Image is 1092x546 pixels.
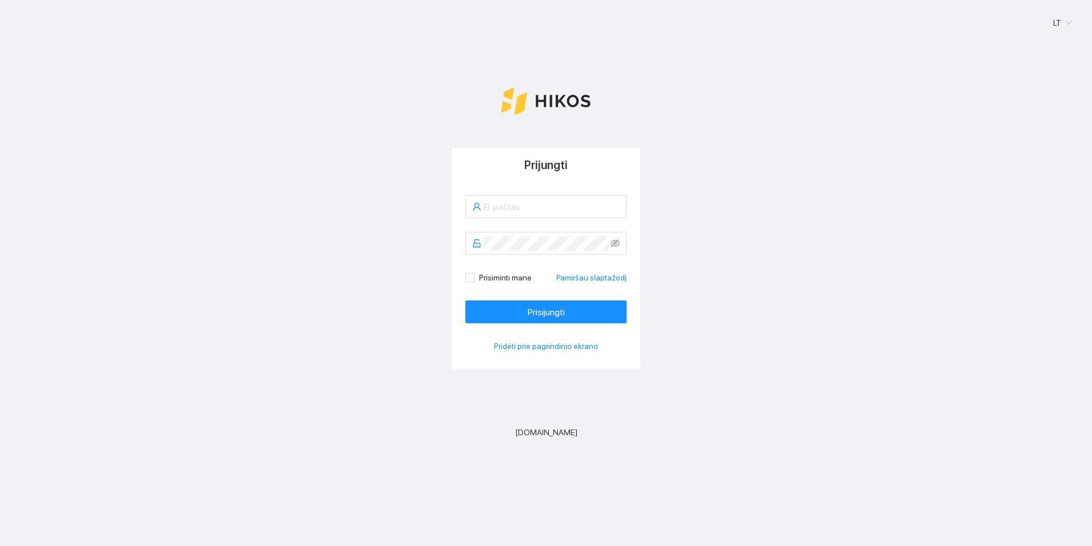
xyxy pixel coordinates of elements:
[515,426,577,439] span: [DOMAIN_NAME]
[465,300,627,323] button: Prisijungti
[524,158,568,172] span: Prijungti
[611,239,620,248] span: eye-invisible
[484,200,620,214] input: El. paštas
[465,337,627,355] button: Pridėti prie pagrindinio ekrano
[556,271,627,284] a: Pamiršau slaptažodį
[494,340,598,352] span: Pridėti prie pagrindinio ekrano
[475,271,536,284] span: Prisiminti mane
[528,305,565,319] span: Prisijungti
[1053,14,1071,31] span: LT
[472,239,481,248] span: unlock
[472,202,481,211] span: user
